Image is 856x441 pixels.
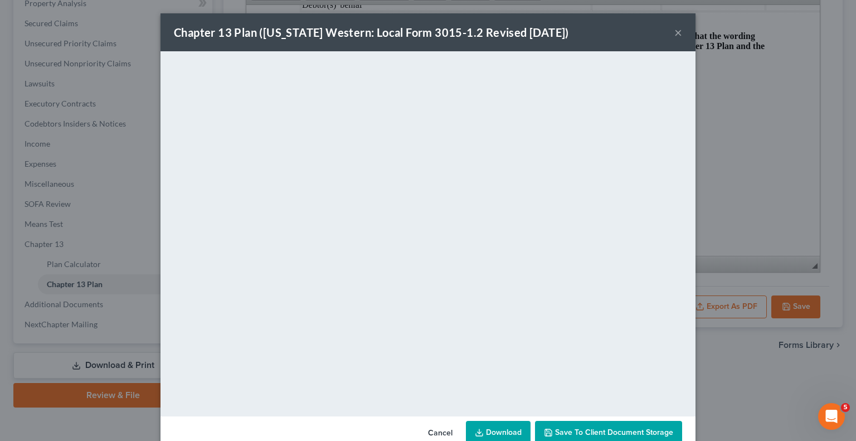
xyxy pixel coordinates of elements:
strong: By filing this document, the Attorney for Debtor(s) or Debtor(s), if not represented by counsel, ... [53,26,518,56]
div: Chapter 13 Plan ([US_STATE] Western: Local Form 3015-1.2 Revised [DATE]) [174,25,569,40]
iframe: <object ng-attr-data='[URL][DOMAIN_NAME]' type='application/pdf' width='100%' height='650px'></ob... [160,51,695,414]
span: Save to Client Document Storage [555,428,673,437]
iframe: Intercom live chat [818,403,845,430]
button: × [674,26,682,39]
span: 5 [841,403,850,412]
span: Local Form 3015-1.2 (Rev. [DATE]) [53,103,152,111]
